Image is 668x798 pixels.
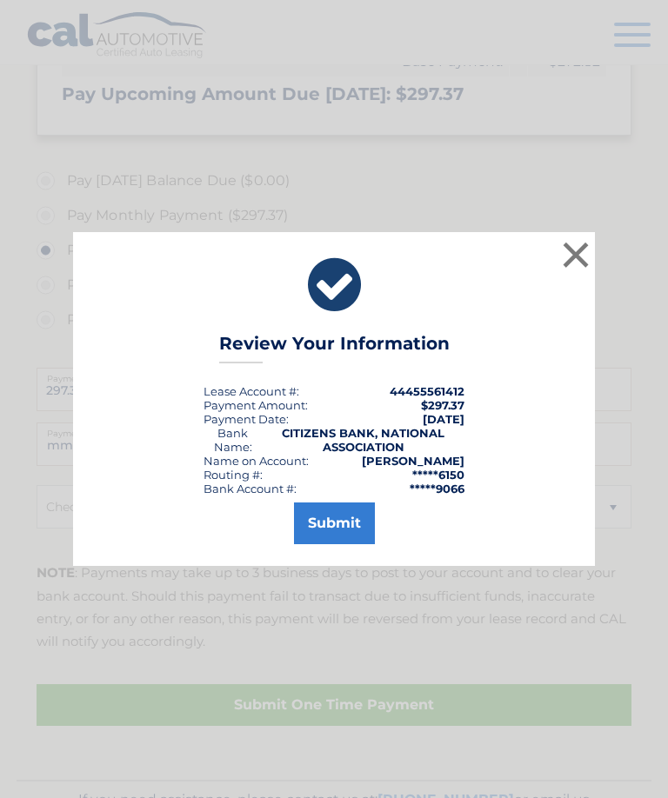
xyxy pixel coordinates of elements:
div: Name on Account: [204,454,309,468]
span: $297.37 [421,398,464,412]
div: : [204,412,289,426]
span: [DATE] [423,412,464,426]
h3: Review Your Information [219,333,450,363]
span: Payment Date [204,412,286,426]
button: × [558,237,593,272]
div: Routing #: [204,468,263,482]
strong: CITIZENS BANK, NATIONAL ASSOCIATION [282,426,444,454]
strong: 44455561412 [390,384,464,398]
div: Lease Account #: [204,384,299,398]
div: Bank Name: [204,426,262,454]
strong: [PERSON_NAME] [362,454,464,468]
div: Bank Account #: [204,482,297,495]
button: Submit [294,502,375,544]
div: Payment Amount: [204,398,308,412]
